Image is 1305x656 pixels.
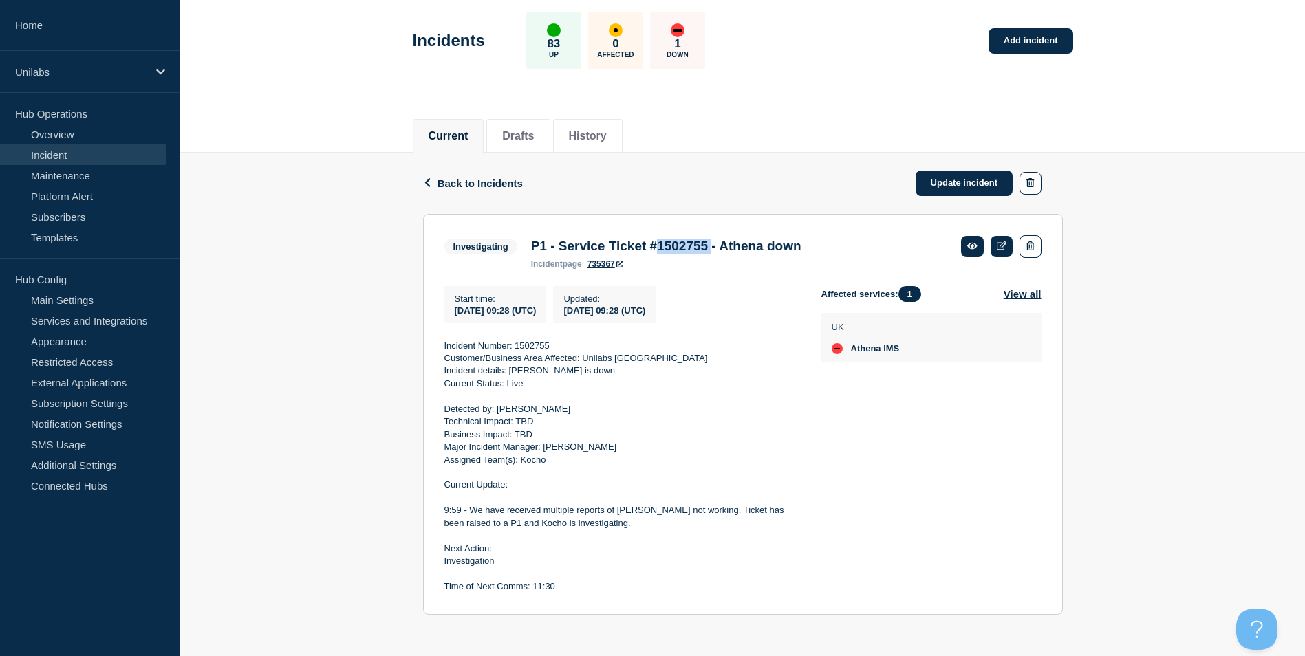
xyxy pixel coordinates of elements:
[1004,286,1042,302] button: View all
[444,479,799,491] p: Current Update:
[898,286,921,302] span: 1
[832,322,900,332] p: UK
[587,259,623,269] a: 735367
[671,23,684,37] div: down
[531,259,582,269] p: page
[444,504,799,529] p: 9:59 - We have received multiple reports of [PERSON_NAME] not working. Ticket has been raised to ...
[916,171,1013,196] a: Update incident
[444,415,799,428] p: Technical Impact: TBD
[444,239,517,254] span: Investigating
[444,403,799,415] p: Detected by: [PERSON_NAME]
[547,37,560,51] p: 83
[549,51,559,58] p: Up
[851,343,900,354] span: Athena IMS
[444,364,799,377] p: Incident details: [PERSON_NAME] is down
[455,294,537,304] p: Start time :
[597,51,634,58] p: Affected
[502,130,534,142] button: Drafts
[569,130,607,142] button: History
[612,37,618,51] p: 0
[429,130,468,142] button: Current
[563,304,645,316] div: [DATE] 09:28 (UTC)
[444,441,799,453] p: Major Incident Manager: [PERSON_NAME]
[423,177,523,189] button: Back to Incidents
[444,555,799,567] p: Investigation
[989,28,1073,54] a: Add incident
[821,286,928,302] span: Affected services:
[1236,609,1277,650] iframe: Help Scout Beacon - Open
[674,37,680,51] p: 1
[455,305,537,316] span: [DATE] 09:28 (UTC)
[444,580,799,593] p: Time of Next Comms: 11:30
[444,352,799,364] p: Customer/Business Area Affected: Unilabs [GEOGRAPHIC_DATA]
[444,543,799,555] p: Next Action:
[531,259,563,269] span: incident
[832,343,843,354] div: down
[444,454,799,466] p: Assigned Team(s): Kocho
[444,378,799,390] p: Current Status: Live
[15,66,147,78] p: Unilabs
[413,31,485,50] h1: Incidents
[444,428,799,441] p: Business Impact: TBD
[609,23,623,37] div: affected
[438,177,523,189] span: Back to Incidents
[667,51,689,58] p: Down
[563,294,645,304] p: Updated :
[547,23,561,37] div: up
[531,239,801,254] h3: P1 - Service Ticket #1502755 - Athena down
[444,340,799,352] p: Incident Number: 1502755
